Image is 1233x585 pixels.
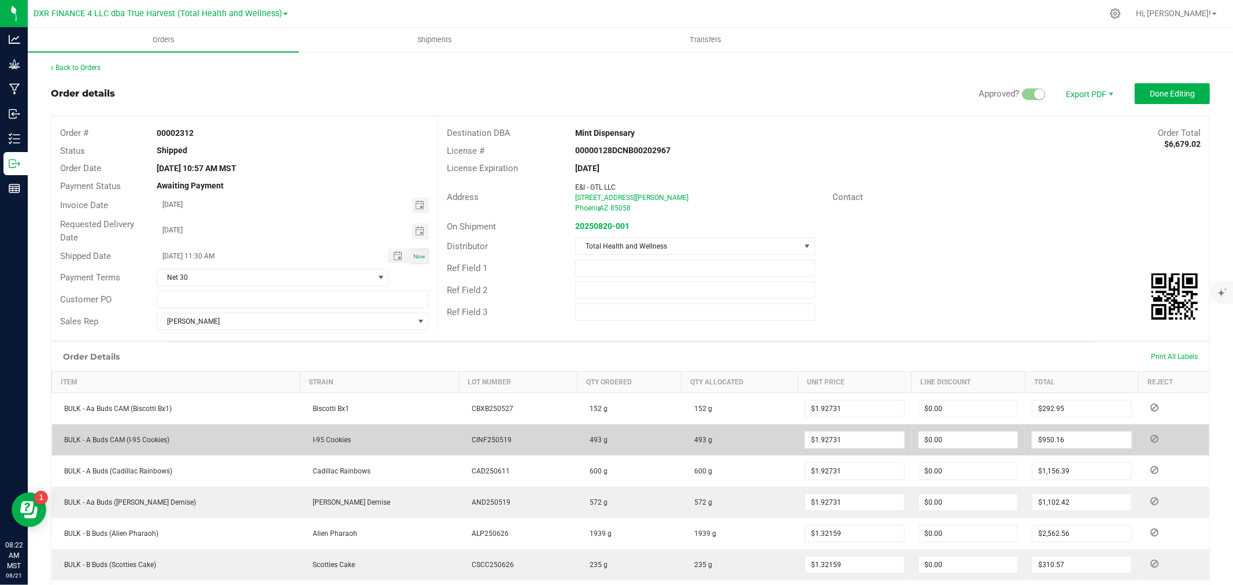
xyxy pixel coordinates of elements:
[1146,529,1163,536] span: Reject Inventory
[598,204,599,212] span: ,
[688,467,712,475] span: 600 g
[584,530,612,538] span: 1939 g
[447,263,487,273] span: Ref Field 1
[60,294,112,305] span: Customer PO
[575,146,671,155] strong: 00000128DCNB00202967
[157,128,194,138] strong: 00002312
[577,372,682,393] th: Qty Ordered
[1158,128,1201,138] span: Order Total
[1146,498,1163,505] span: Reject Inventory
[1032,557,1131,573] input: 0
[1032,463,1131,479] input: 0
[9,34,20,45] inline-svg: Analytics
[1135,83,1210,104] button: Done Editing
[413,253,425,260] span: Now
[157,181,224,190] strong: Awaiting Payment
[447,241,488,251] span: Distributor
[1025,372,1139,393] th: Total
[137,35,190,45] span: Orders
[307,405,349,413] span: Biscotti Bx1
[307,530,357,538] span: Alien Pharaoh
[570,28,841,52] a: Transfers
[60,146,85,156] span: Status
[51,64,101,72] a: Back to Orders
[584,561,608,569] span: 235 g
[1032,525,1131,542] input: 0
[459,372,577,393] th: Lot Number
[447,146,484,156] span: License #
[575,183,616,191] span: E&I - GTL LLC
[60,200,108,210] span: Invoice Date
[584,498,608,506] span: 572 g
[5,540,23,571] p: 08:22 AM MST
[1139,372,1209,393] th: Reject
[919,463,1018,479] input: 0
[402,35,468,45] span: Shipments
[912,372,1025,393] th: Line Discount
[1108,8,1123,19] div: Manage settings
[805,557,904,573] input: 0
[60,251,111,261] span: Shipped Date
[299,28,570,52] a: Shipments
[674,35,737,45] span: Transfers
[412,197,429,213] span: Toggle calendar
[307,436,351,444] span: I-95 Cookies
[466,498,510,506] span: AND250519
[157,164,236,173] strong: [DATE] 10:57 AM MST
[9,158,20,169] inline-svg: Outbound
[688,405,712,413] span: 152 g
[798,372,912,393] th: Unit Price
[59,436,170,444] span: BULK - A Buds CAM (I-95 Cookies)
[60,163,101,173] span: Order Date
[575,128,635,138] strong: Mint Dispensary
[1146,560,1163,567] span: Reject Inventory
[52,372,300,393] th: Item
[157,249,376,263] input: Date/Time
[919,401,1018,417] input: 0
[575,194,688,202] span: [STREET_ADDRESS][PERSON_NAME]
[157,313,414,329] span: [PERSON_NAME]
[388,249,410,263] span: Toggle popup
[59,561,157,569] span: BULK - B Buds (Scotties Cake)
[575,221,630,231] a: 20250820-001
[584,405,608,413] span: 152 g
[466,561,514,569] span: CSCC250626
[682,372,798,393] th: Qty Allocated
[688,561,712,569] span: 235 g
[466,436,512,444] span: CINF250519
[5,571,23,580] p: 08/21
[412,223,429,239] span: Toggle calendar
[1032,432,1131,448] input: 0
[584,467,608,475] span: 600 g
[63,352,120,361] h1: Order Details
[466,405,513,413] span: CBXB250527
[9,133,20,145] inline-svg: Inventory
[979,88,1019,99] span: Approved?
[51,87,115,101] div: Order details
[919,494,1018,510] input: 0
[1151,273,1198,320] qrcode: 00002312
[34,491,48,505] iframe: Resource center unread badge
[1146,466,1163,473] span: Reject Inventory
[9,108,20,120] inline-svg: Inbound
[575,164,599,173] strong: [DATE]
[919,557,1018,573] input: 0
[466,467,510,475] span: CAD250611
[805,463,904,479] input: 0
[584,436,608,444] span: 493 g
[60,219,134,243] span: Requested Delivery Date
[60,316,98,327] span: Sales Rep
[599,204,608,212] span: AZ
[1151,353,1198,361] span: Print All Labels
[157,146,187,155] strong: Shipped
[28,28,299,52] a: Orders
[307,467,371,475] span: Cadillac Rainbows
[9,58,20,70] inline-svg: Grow
[1054,83,1123,104] li: Export PDF
[805,401,904,417] input: 0
[9,83,20,95] inline-svg: Manufacturing
[59,405,172,413] span: BULK - Aa Buds CAM (Biscotti Bx1)
[447,285,487,295] span: Ref Field 2
[59,530,159,538] span: BULK - B Buds (Alien Pharaoh)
